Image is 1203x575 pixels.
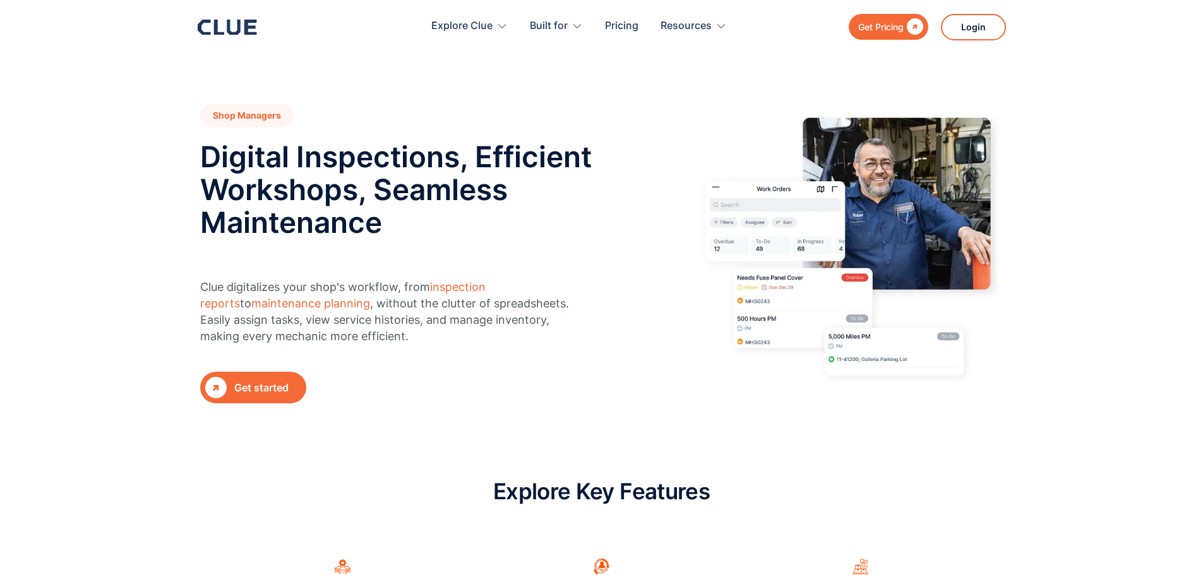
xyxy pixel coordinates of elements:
[661,6,727,46] div: Resources
[205,377,227,398] div: 
[849,14,928,40] a: Get Pricing
[200,140,607,239] h2: Digital Inspections, Efficient Workshops, Seamless Maintenance
[200,279,582,345] p: Clue digitalizes your shop's workflow, from to , without the clutter of spreadsheets. Easily assi...
[904,19,923,35] div: 
[200,372,306,403] a: Get started
[431,6,508,46] div: Explore Clue
[530,6,568,46] div: Built for
[530,6,583,46] div: Built for
[941,14,1006,40] a: Login
[858,19,904,35] div: Get Pricing
[251,297,370,310] a: maintenance planning
[661,6,712,46] div: Resources
[605,6,638,46] a: Pricing
[853,559,868,574] img: Inventory tracking icon
[234,380,301,396] div: Get started
[335,559,350,574] img: Fleet management settings icon
[594,559,609,574] img: Customer support management icon
[200,280,486,310] a: inspection reports
[431,6,493,46] div: Explore Clue
[200,104,294,127] h1: Shop Managers
[493,479,710,504] h2: Explore Key Features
